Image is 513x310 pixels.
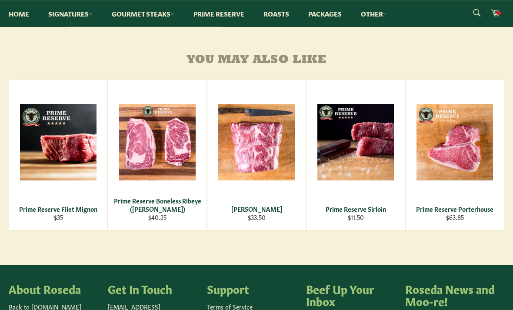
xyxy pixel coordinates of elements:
[103,0,183,27] a: Gourmet Steaks
[405,80,504,231] a: Prime Reserve Porterhouse Prime Reserve Porterhouse $63.85
[411,205,499,213] div: Prime Reserve Porterhouse
[108,80,207,231] a: Prime Reserve Boneless Ribeye (Delmonico) Prime Reserve Boneless Ribeye ([PERSON_NAME]) $40.25
[317,104,394,181] img: Prime Reserve Sirloin
[213,205,300,213] div: [PERSON_NAME]
[312,205,400,213] div: Prime Reserve Sirloin
[218,104,295,181] img: Chuck Roast
[255,0,298,27] a: Roasts
[15,205,102,213] div: Prime Reserve Filet Mignon
[114,197,201,214] div: Prime Reserve Boneless Ribeye ([PERSON_NAME])
[411,213,499,222] div: $63.85
[185,0,253,27] a: Prime Reserve
[416,104,493,181] img: Prime Reserve Porterhouse
[405,283,496,307] h4: Roseda News and Moo-re!
[306,283,396,307] h4: Beef Up Your Inbox
[119,104,196,181] img: Prime Reserve Boneless Ribeye (Delmonico)
[15,213,102,222] div: $35
[306,80,405,231] a: Prime Reserve Sirloin Prime Reserve Sirloin $11.50
[207,283,297,295] h4: Support
[9,283,99,295] h4: About Roseda
[300,0,350,27] a: Packages
[40,0,101,27] a: Signatures
[213,213,300,222] div: $33.50
[108,283,198,295] h4: Get In Touch
[352,0,396,27] a: Other
[312,213,400,222] div: $11.50
[207,80,306,231] a: Chuck Roast [PERSON_NAME] $33.50
[20,104,97,181] img: Prime Reserve Filet Mignon
[9,54,504,67] h4: You may also like
[9,80,108,231] a: Prime Reserve Filet Mignon Prime Reserve Filet Mignon $35
[114,213,201,222] div: $40.25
